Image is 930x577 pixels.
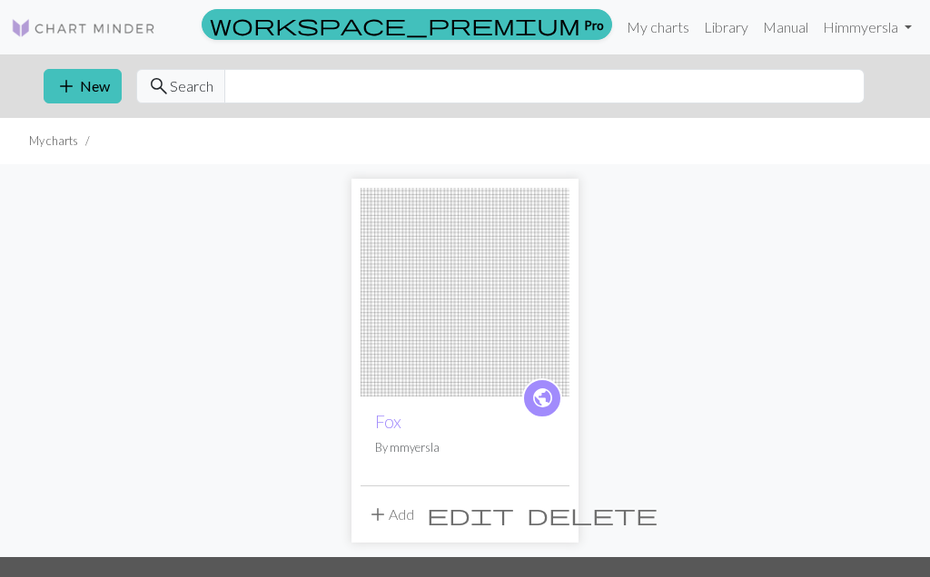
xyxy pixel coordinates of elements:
span: Search [170,75,213,97]
a: Himmyersla [816,9,919,45]
i: public [531,380,554,416]
i: Edit [427,504,514,525]
span: workspace_premium [210,12,580,37]
button: Edit [420,497,520,532]
button: New [44,69,122,103]
img: Logo [11,17,156,39]
span: delete [527,502,658,527]
button: Add [361,497,420,532]
a: public [522,378,562,418]
button: Delete [520,497,664,532]
span: public [531,384,554,412]
a: Fox [361,281,569,298]
span: add [55,73,77,99]
span: add [367,502,389,527]
a: Pro [202,9,612,40]
span: edit [427,502,514,527]
li: My charts [29,132,78,150]
span: search [148,73,170,99]
a: Library [697,9,756,45]
a: Fox [375,411,401,432]
img: Fox [361,188,569,396]
p: By mmyersla [375,439,555,456]
a: My charts [619,9,697,45]
a: Manual [756,9,816,45]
